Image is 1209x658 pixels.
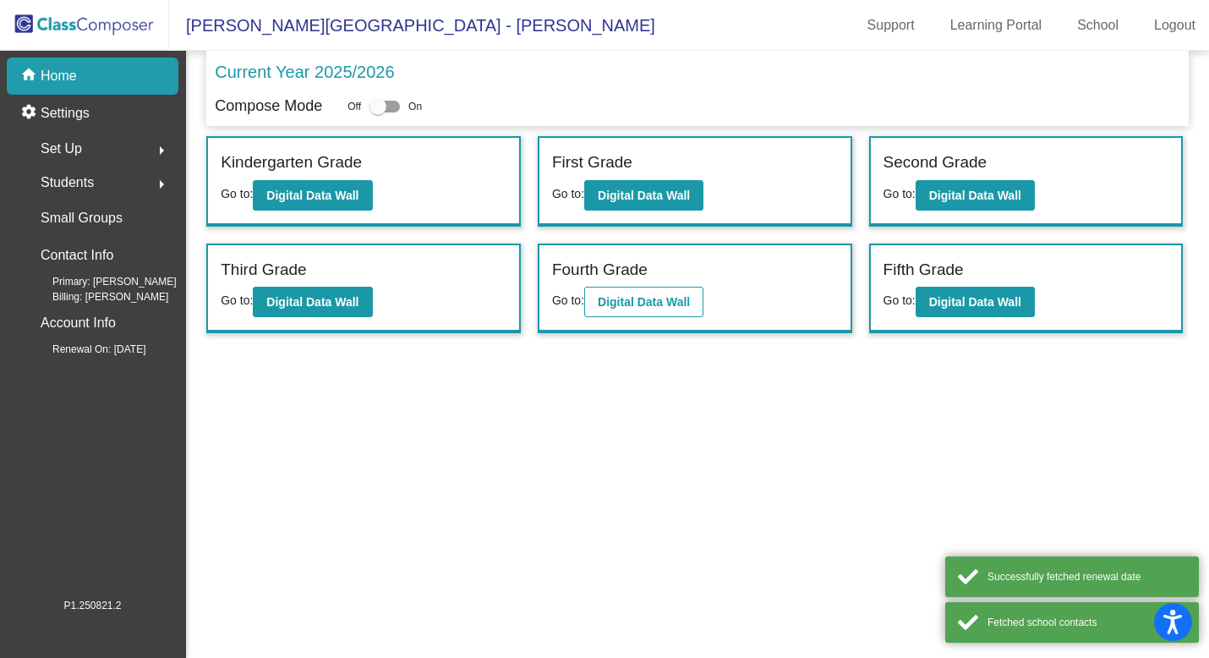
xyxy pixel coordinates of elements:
[41,244,113,267] p: Contact Info
[929,295,1021,309] b: Digital Data Wall
[552,151,632,175] label: First Grade
[266,295,358,309] b: Digital Data Wall
[854,12,928,39] a: Support
[169,12,655,39] span: [PERSON_NAME][GEOGRAPHIC_DATA] - [PERSON_NAME]
[151,140,172,161] mat-icon: arrow_right
[347,99,361,114] span: Off
[41,137,82,161] span: Set Up
[552,187,584,200] span: Go to:
[41,171,94,195] span: Students
[25,342,145,357] span: Renewal On: [DATE]
[41,66,77,86] p: Home
[598,189,690,202] b: Digital Data Wall
[221,151,362,175] label: Kindergarten Grade
[987,569,1186,584] div: Successfully fetched renewal date
[25,274,177,289] span: Primary: [PERSON_NAME]
[20,66,41,86] mat-icon: home
[253,287,372,317] button: Digital Data Wall
[552,258,648,282] label: Fourth Grade
[221,187,253,200] span: Go to:
[916,287,1035,317] button: Digital Data Wall
[41,311,116,335] p: Account Info
[987,615,1186,630] div: Fetched school contacts
[883,187,916,200] span: Go to:
[151,174,172,195] mat-icon: arrow_right
[883,258,964,282] label: Fifth Grade
[916,180,1035,211] button: Digital Data Wall
[584,287,703,317] button: Digital Data Wall
[253,180,372,211] button: Digital Data Wall
[408,99,422,114] span: On
[1141,12,1209,39] a: Logout
[584,180,703,211] button: Digital Data Wall
[221,258,306,282] label: Third Grade
[215,95,322,118] p: Compose Mode
[221,293,253,307] span: Go to:
[598,295,690,309] b: Digital Data Wall
[215,59,394,85] p: Current Year 2025/2026
[937,12,1056,39] a: Learning Portal
[883,151,987,175] label: Second Grade
[25,289,168,304] span: Billing: [PERSON_NAME]
[41,206,123,230] p: Small Groups
[883,293,916,307] span: Go to:
[929,189,1021,202] b: Digital Data Wall
[20,103,41,123] mat-icon: settings
[41,103,90,123] p: Settings
[552,293,584,307] span: Go to:
[266,189,358,202] b: Digital Data Wall
[1064,12,1132,39] a: School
